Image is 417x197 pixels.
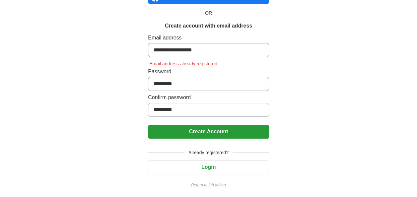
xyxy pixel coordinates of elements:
[184,149,233,156] span: Already registered?
[148,160,269,174] button: Login
[201,10,216,17] span: OR
[148,182,269,188] a: Return to job advert
[148,164,269,170] a: Login
[148,94,269,101] label: Confirm password
[165,22,252,30] h1: Create account with email address
[148,34,269,42] label: Email address
[148,68,269,76] label: Password
[148,125,269,139] button: Create Account
[148,61,220,66] span: Email address already registered.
